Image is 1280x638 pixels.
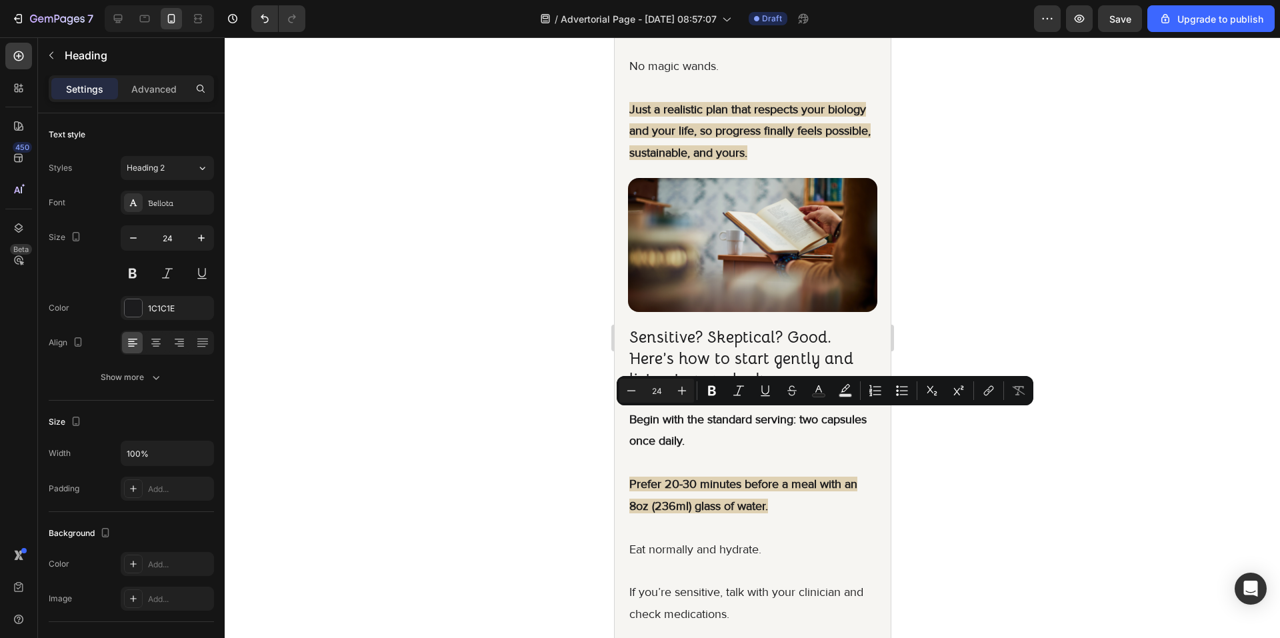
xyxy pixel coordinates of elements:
div: Align [49,334,86,352]
div: 1C1C1E [148,303,211,315]
div: Undo/Redo [251,5,305,32]
div: Text style [49,129,85,141]
p: Heading [65,47,209,63]
div: Styles [49,162,72,174]
div: Image [49,593,72,605]
p: 7 [87,11,93,27]
div: Add... [148,559,211,571]
span: Save [1109,13,1131,25]
div: Add... [148,593,211,605]
button: Heading 2 [121,156,214,180]
div: Upgrade to publish [1159,12,1263,26]
div: Bellota [148,197,211,209]
div: Editor contextual toolbar [617,376,1033,405]
div: Width [49,447,71,459]
button: 7 [5,5,99,32]
span: Advertorial Page - [DATE] 08:57:07 [561,12,717,26]
div: Color [49,558,69,570]
div: Size [49,413,84,431]
span: Draft [762,13,782,25]
div: 450 [13,142,32,153]
div: Padding [49,483,79,495]
div: Font [49,197,65,209]
div: Open Intercom Messenger [1235,573,1267,605]
button: Save [1098,5,1142,32]
iframe: Design area [615,37,891,638]
div: Size [49,229,84,247]
button: Upgrade to publish [1147,5,1275,32]
span: / [555,12,558,26]
input: Auto [121,441,213,465]
div: Background [49,525,113,543]
p: Settings [66,82,103,96]
div: Show more [101,371,163,384]
div: Color [49,302,69,314]
p: Advanced [131,82,177,96]
span: Heading 2 [127,162,165,174]
div: Beta [10,244,32,255]
button: Show more [49,365,214,389]
div: Add... [148,483,211,495]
